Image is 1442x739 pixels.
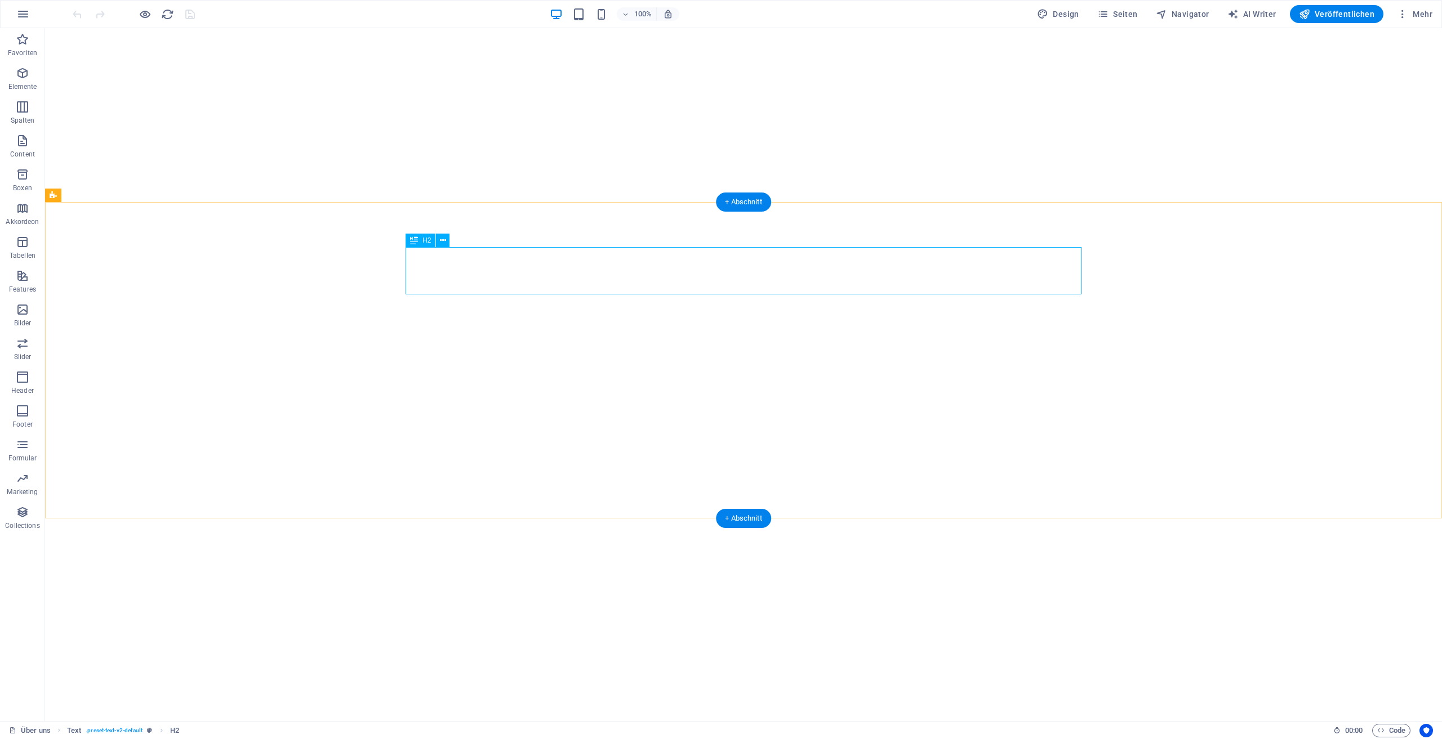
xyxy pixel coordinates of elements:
p: Content [10,150,35,159]
button: Design [1032,5,1084,23]
div: + Abschnitt [716,192,771,212]
div: + Abschnitt [716,509,771,528]
p: Tabellen [10,251,35,260]
a: Klick, um Auswahl aufzuheben. Doppelklick öffnet Seitenverwaltung [9,724,51,737]
span: Klick zum Auswählen. Doppelklick zum Bearbeiten [170,724,179,737]
button: AI Writer [1223,5,1281,23]
span: Mehr [1397,8,1432,20]
span: . preset-text-v2-default [86,724,143,737]
button: Klicke hier, um den Vorschau-Modus zu verlassen [138,7,152,21]
p: Favoriten [8,48,37,57]
button: Navigator [1151,5,1214,23]
button: reload [161,7,174,21]
p: Marketing [7,487,38,496]
h6: Session-Zeit [1333,724,1363,737]
p: Formular [8,454,37,463]
p: Elemente [8,82,37,91]
span: H2 [422,237,431,244]
span: Veröffentlichen [1299,8,1374,20]
p: Slider [14,352,32,361]
p: Header [11,386,34,395]
i: Dieses Element ist ein anpassbares Preset [147,727,152,733]
button: Code [1372,724,1410,737]
span: 00 00 [1345,724,1363,737]
p: Collections [5,521,39,530]
button: Veröffentlichen [1290,5,1383,23]
span: AI Writer [1227,8,1276,20]
span: Seiten [1097,8,1138,20]
p: Akkordeon [6,217,39,226]
p: Footer [12,420,33,429]
button: Usercentrics [1419,724,1433,737]
p: Boxen [13,183,32,192]
nav: breadcrumb [67,724,179,737]
p: Bilder [14,319,32,328]
span: Klick zum Auswählen. Doppelklick zum Bearbeiten [67,724,81,737]
span: Code [1377,724,1405,737]
button: Mehr [1392,5,1437,23]
div: Design (Strg+Alt+Y) [1032,5,1084,23]
button: 100% [617,7,657,21]
span: Design [1037,8,1079,20]
span: : [1353,726,1355,734]
span: Navigator [1156,8,1209,20]
i: Seite neu laden [161,8,174,21]
h6: 100% [634,7,652,21]
button: Seiten [1093,5,1142,23]
p: Spalten [11,116,34,125]
p: Features [9,285,36,294]
i: Bei Größenänderung Zoomstufe automatisch an das gewählte Gerät anpassen. [663,9,673,19]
